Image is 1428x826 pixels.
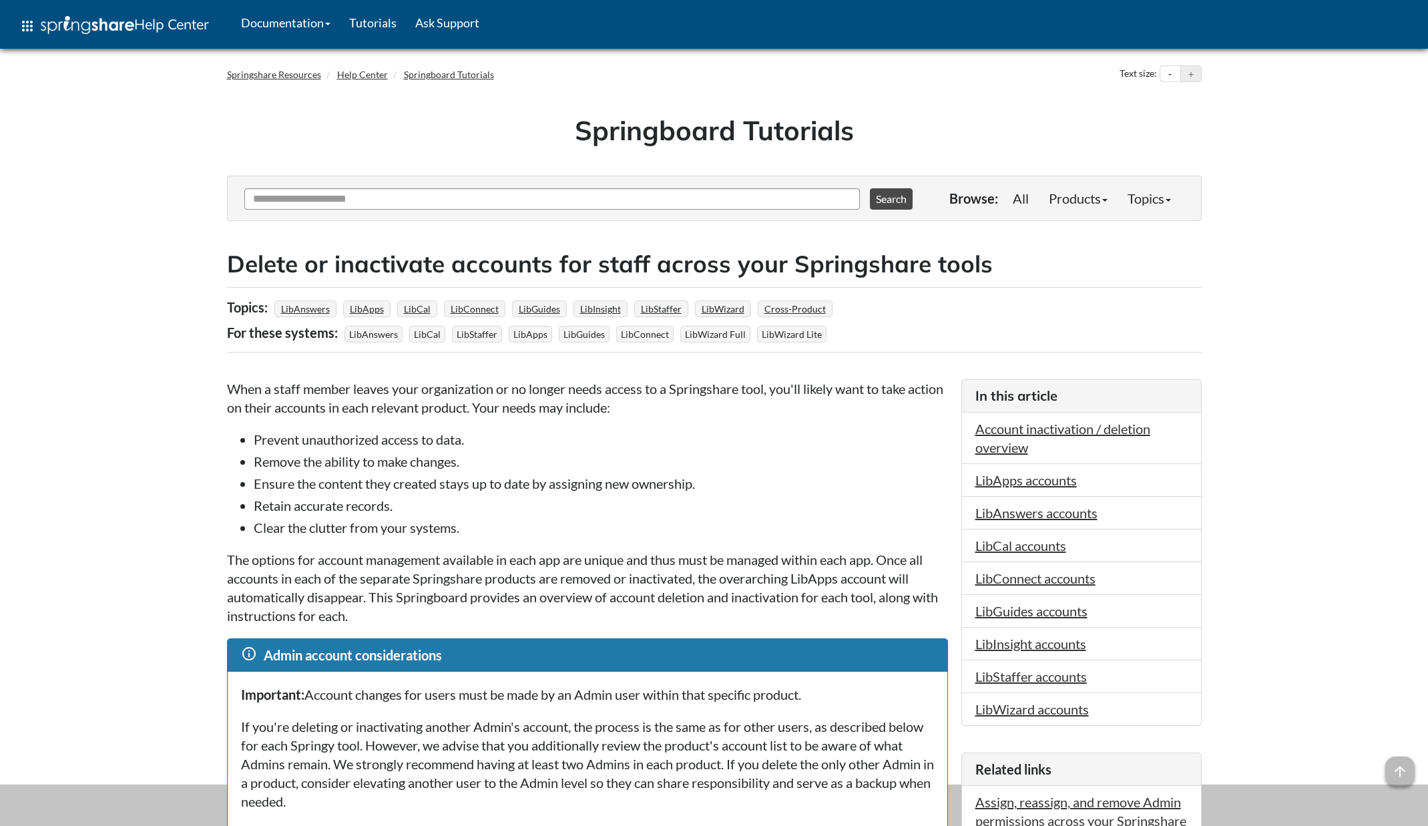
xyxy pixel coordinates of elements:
[452,326,502,343] span: LibStaffer
[279,299,332,319] a: LibAnswers
[757,326,826,343] span: LibWizard Lite
[232,6,340,39] a: Documentation
[762,299,828,319] a: Cross-Product
[1003,185,1039,212] a: All
[700,299,746,319] a: LibWizard
[227,379,948,417] p: When a staff member leaves your organization or no longer needs access to a Springshare tool, you...
[344,326,403,343] span: LibAnswers
[214,795,1215,816] div: This site uses cookies as well as records your IP address for usage statistics.
[1385,758,1415,774] a: arrow_upward
[1160,66,1180,82] button: Decrease text size
[975,603,1088,619] a: LibGuides accounts
[975,636,1086,652] a: LibInsight accounts
[340,6,406,39] a: Tutorials
[975,472,1077,488] a: LibApps accounts
[975,668,1087,684] a: LibStaffer accounts
[559,326,610,343] span: LibGuides
[975,421,1150,455] a: Account inactivation / deletion overview
[241,717,934,811] p: If you're deleting or inactivating another Admin's account, the process is the same as for other ...
[578,299,623,319] a: LibInsight
[509,326,552,343] span: LibApps
[264,647,442,663] span: Admin account considerations
[1385,757,1415,786] span: arrow_upward
[10,6,218,46] a: apps Help Center
[227,550,948,625] p: The options for account management available in each app are unique and thus must be managed with...
[254,430,948,449] li: Prevent unauthorized access to data.
[975,387,1188,405] h3: In this article
[254,518,948,537] li: Clear the clutter from your systems.
[517,299,562,319] a: LibGuides
[241,685,934,704] p: Account changes for users must be made by an Admin user within that specific product.
[227,294,271,320] div: Topics:
[975,761,1051,777] span: Related links
[227,248,1202,280] h2: Delete or inactivate accounts for staff across your Springshare tools
[19,18,35,34] span: apps
[254,496,948,515] li: Retain accurate records.
[975,505,1098,521] a: LibAnswers accounts
[680,326,750,343] span: LibWizard Full
[134,15,209,33] span: Help Center
[870,188,913,210] button: Search
[1181,66,1201,82] button: Increase text size
[1039,185,1118,212] a: Products
[348,299,386,319] a: LibApps
[227,320,341,345] div: For these systems:
[1118,185,1181,212] a: Topics
[237,112,1192,149] h1: Springboard Tutorials
[949,189,998,208] p: Browse:
[616,326,674,343] span: LibConnect
[254,452,948,471] li: Remove the ability to make changes.
[406,6,489,39] a: Ask Support
[241,686,304,702] strong: Important:
[41,16,134,34] img: Springshare
[241,646,257,662] span: info
[409,326,445,343] span: LibCal
[337,69,388,80] a: Help Center
[227,69,321,80] a: Springshare Resources
[639,299,684,319] a: LibStaffer
[975,570,1096,586] a: LibConnect accounts
[404,69,494,80] a: Springboard Tutorials
[449,299,501,319] a: LibConnect
[254,474,948,493] li: Ensure the content they created stays up to date by assigning new ownership.
[975,701,1089,717] a: LibWizard accounts
[402,299,433,319] a: LibCal
[975,538,1066,554] a: LibCal accounts
[1117,65,1160,83] div: Text size:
